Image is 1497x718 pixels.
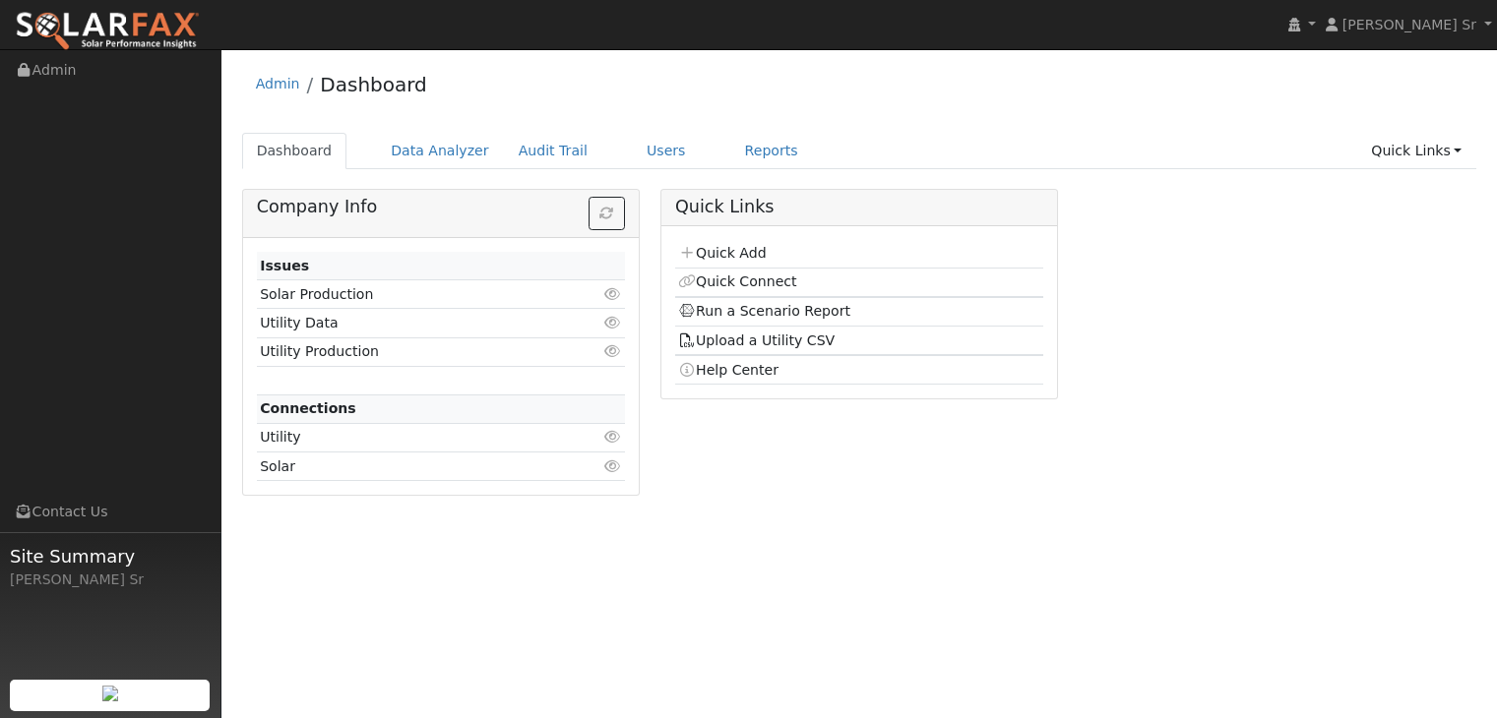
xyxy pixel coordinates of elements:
a: Quick Connect [678,273,796,289]
i: Click to view [604,430,622,444]
a: Users [632,133,701,169]
a: Quick Links [1356,133,1476,169]
span: Site Summary [10,543,211,569]
a: Run a Scenario Report [678,303,850,319]
div: [PERSON_NAME] Sr [10,569,211,590]
img: SolarFax [15,11,200,52]
td: Utility [257,423,566,451]
i: Click to view [604,316,622,329]
a: Data Analyzer [376,133,504,169]
span: [PERSON_NAME] Sr [1342,17,1476,32]
h5: Company Info [257,197,625,217]
td: Utility Data [257,309,566,337]
a: Quick Add [678,245,766,261]
a: Upload a Utility CSV [678,332,835,348]
i: Click to view [604,287,622,301]
td: Utility Production [257,337,566,366]
strong: Connections [260,400,356,416]
a: Dashboard [320,73,427,96]
td: Solar Production [257,280,566,309]
i: Click to view [604,459,622,473]
h5: Quick Links [675,197,1043,217]
a: Admin [256,76,300,91]
a: Dashboard [242,133,347,169]
a: Help Center [678,362,779,378]
i: Click to view [604,344,622,358]
a: Audit Trail [504,133,602,169]
strong: Issues [260,258,309,273]
a: Reports [730,133,813,169]
img: retrieve [102,686,118,701]
td: Solar [257,452,566,481]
